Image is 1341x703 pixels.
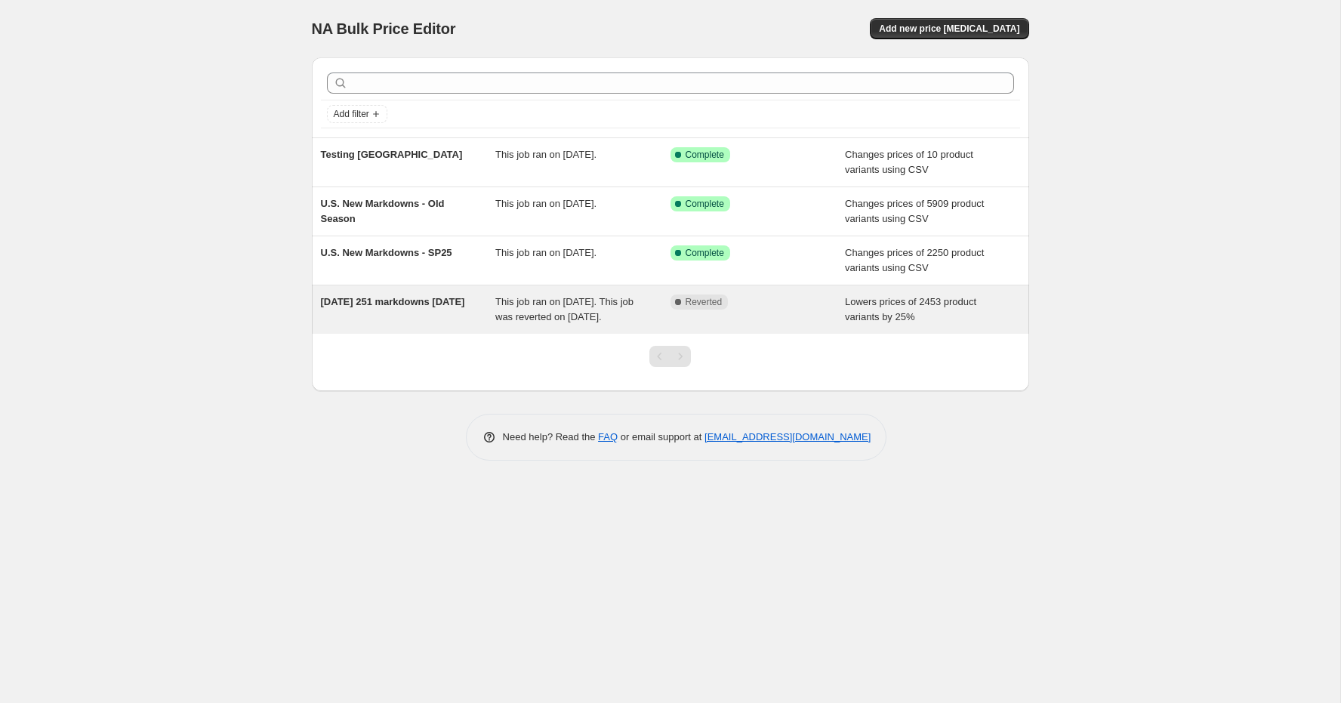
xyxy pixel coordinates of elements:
[845,296,976,322] span: Lowers prices of 2453 product variants by 25%
[686,296,723,308] span: Reverted
[704,431,871,442] a: [EMAIL_ADDRESS][DOMAIN_NAME]
[321,198,445,224] span: U.S. New Markdowns - Old Season
[321,247,452,258] span: U.S. New Markdowns - SP25
[495,247,597,258] span: This job ran on [DATE].
[845,149,973,175] span: Changes prices of 10 product variants using CSV
[879,23,1019,35] span: Add new price [MEDICAL_DATA]
[870,18,1028,39] button: Add new price [MEDICAL_DATA]
[686,247,724,259] span: Complete
[649,346,691,367] nav: Pagination
[503,431,599,442] span: Need help? Read the
[495,296,634,322] span: This job ran on [DATE]. This job was reverted on [DATE].
[495,149,597,160] span: This job ran on [DATE].
[845,247,984,273] span: Changes prices of 2250 product variants using CSV
[495,198,597,209] span: This job ran on [DATE].
[686,198,724,210] span: Complete
[598,431,618,442] a: FAQ
[312,20,456,37] span: NA Bulk Price Editor
[321,149,463,160] span: Testing [GEOGRAPHIC_DATA]
[686,149,724,161] span: Complete
[321,296,465,307] span: [DATE] 251 markdowns [DATE]
[334,108,369,120] span: Add filter
[327,105,387,123] button: Add filter
[618,431,704,442] span: or email support at
[845,198,984,224] span: Changes prices of 5909 product variants using CSV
